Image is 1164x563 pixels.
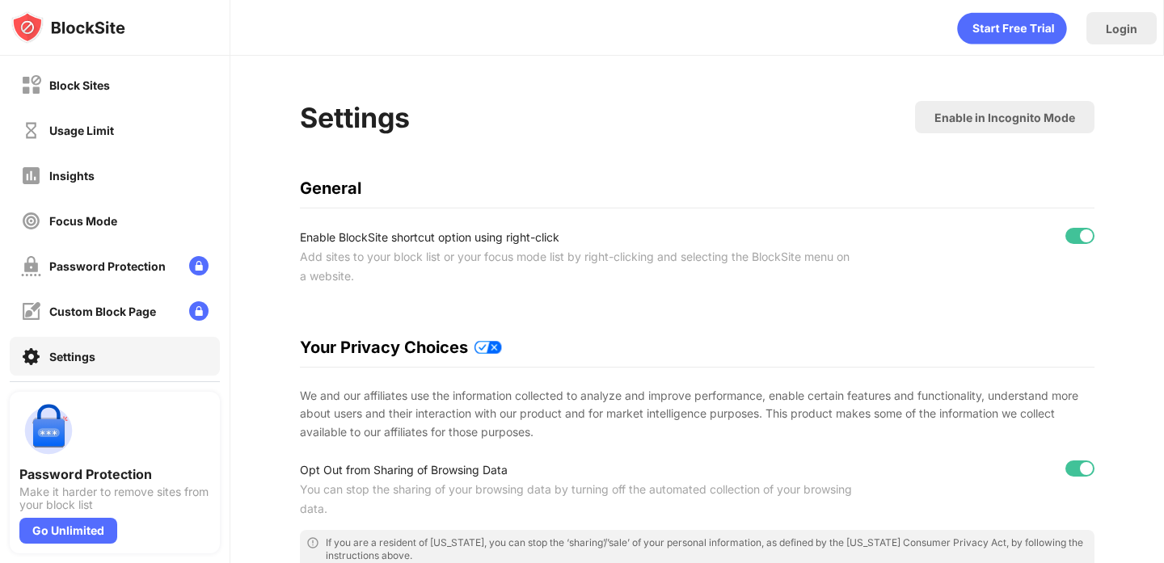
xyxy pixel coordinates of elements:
div: Your Privacy Choices [300,338,1094,357]
div: Focus Mode [49,214,117,228]
div: You can stop the sharing of your browsing data by turning off the automated collection of your br... [300,480,856,519]
img: block-off.svg [21,75,41,95]
img: lock-menu.svg [189,301,209,321]
div: Password Protection [19,466,210,482]
div: Usage Limit [49,124,114,137]
img: error-circle-outline.svg [306,536,319,549]
img: focus-off.svg [21,211,41,231]
img: privacy-policy-updates.svg [474,341,502,354]
img: settings-on.svg [21,347,41,367]
img: password-protection-off.svg [21,256,41,276]
div: General [300,179,1094,198]
div: Block Sites [49,78,110,92]
div: Enable BlockSite shortcut option using right-click [300,228,856,247]
img: lock-menu.svg [189,256,209,275]
div: Enable in Incognito Mode [934,111,1075,124]
div: Insights [49,169,95,183]
img: push-password-protection.svg [19,401,78,460]
div: Settings [49,350,95,363]
div: Password Protection [49,259,166,273]
img: logo-blocksite.svg [11,11,125,44]
div: Make it harder to remove sites from your block list [19,485,210,511]
div: Settings [300,101,410,134]
img: insights-off.svg [21,166,41,186]
div: Login [1106,22,1137,36]
div: Go Unlimited [19,518,117,544]
img: time-usage-off.svg [21,120,41,141]
div: If you are a resident of [US_STATE], you can stop the ‘sharing’/’sale’ of your personal informati... [326,536,1087,562]
div: Add sites to your block list or your focus mode list by right-clicking and selecting the BlockSit... [300,247,856,286]
div: Opt Out from Sharing of Browsing Data [300,460,856,480]
div: We and our affiliates use the information collected to analyze and improve performance, enable ce... [300,387,1094,441]
img: customize-block-page-off.svg [21,301,41,321]
div: Custom Block Page [49,305,156,318]
div: animation [957,12,1067,44]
